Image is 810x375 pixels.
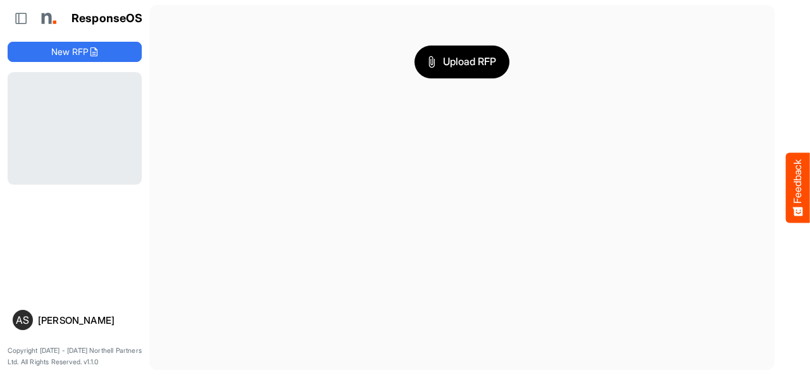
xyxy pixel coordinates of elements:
button: New RFP [8,42,142,62]
div: [PERSON_NAME] [38,316,137,325]
p: Copyright [DATE] - [DATE] Northell Partners Ltd. All Rights Reserved. v1.1.0 [8,345,142,367]
span: AS [16,315,29,325]
h1: ResponseOS [72,12,143,25]
button: Upload RFP [414,46,509,78]
img: Northell [35,6,60,31]
span: Upload RFP [428,54,496,70]
button: Feedback [786,152,810,223]
div: Loading... [8,72,142,185]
